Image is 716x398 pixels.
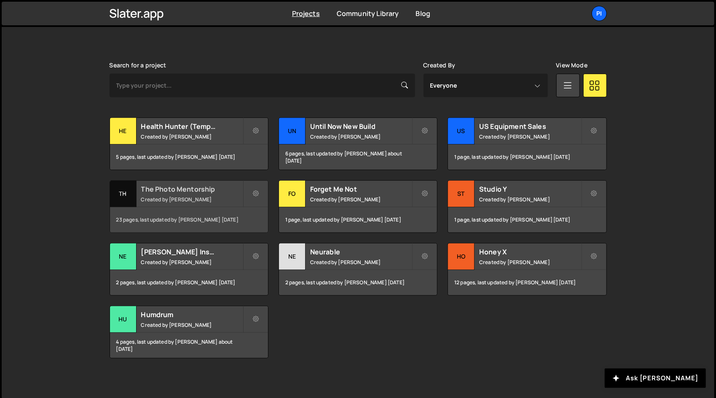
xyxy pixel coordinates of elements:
label: View Mode [556,62,587,69]
a: Un Until Now New Build Created by [PERSON_NAME] 6 pages, last updated by [PERSON_NAME] about [DATE] [279,118,437,170]
div: Ne [110,243,137,270]
small: Created by [PERSON_NAME] [141,259,243,266]
small: Created by [PERSON_NAME] [310,133,412,140]
h2: Forget Me Not [310,184,412,194]
input: Type your project... [110,74,415,97]
div: Th [110,181,137,207]
div: Fo [279,181,306,207]
h2: [PERSON_NAME] Insulation [141,247,243,256]
div: 4 pages, last updated by [PERSON_NAME] about [DATE] [110,333,268,358]
div: St [448,181,475,207]
a: Ne [PERSON_NAME] Insulation Created by [PERSON_NAME] 2 pages, last updated by [PERSON_NAME] [DATE] [110,243,268,296]
h2: Health Hunter (Temporary) [141,122,243,131]
small: Created by [PERSON_NAME] [479,196,581,203]
label: Search for a project [110,62,166,69]
h2: Neurable [310,247,412,256]
a: Hu Humdrum Created by [PERSON_NAME] 4 pages, last updated by [PERSON_NAME] about [DATE] [110,306,268,358]
a: Fo Forget Me Not Created by [PERSON_NAME] 1 page, last updated by [PERSON_NAME] [DATE] [279,180,437,233]
div: US [448,118,475,144]
div: 6 pages, last updated by [PERSON_NAME] about [DATE] [279,144,437,170]
h2: Until Now New Build [310,122,412,131]
div: 2 pages, last updated by [PERSON_NAME] [DATE] [110,270,268,295]
a: Ho Honey X Created by [PERSON_NAME] 12 pages, last updated by [PERSON_NAME] [DATE] [448,243,606,296]
div: 2 pages, last updated by [PERSON_NAME] [DATE] [279,270,437,295]
div: 1 page, last updated by [PERSON_NAME] [DATE] [448,144,606,170]
div: Ne [279,243,306,270]
small: Created by [PERSON_NAME] [310,259,412,266]
a: Projects [292,9,320,18]
h2: US Equipment Sales [479,122,581,131]
small: Created by [PERSON_NAME] [479,133,581,140]
button: Ask [PERSON_NAME] [605,369,706,388]
a: Community Library [337,9,399,18]
div: 23 pages, last updated by [PERSON_NAME] [DATE] [110,207,268,232]
small: Created by [PERSON_NAME] [141,196,243,203]
h2: Humdrum [141,310,243,319]
div: Ho [448,243,475,270]
div: 1 page, last updated by [PERSON_NAME] [DATE] [279,207,437,232]
small: Created by [PERSON_NAME] [141,321,243,329]
small: Created by [PERSON_NAME] [310,196,412,203]
h2: The Photo Mentorship [141,184,243,194]
div: 5 pages, last updated by [PERSON_NAME] [DATE] [110,144,268,170]
small: Created by [PERSON_NAME] [141,133,243,140]
div: Un [279,118,306,144]
a: Th The Photo Mentorship Created by [PERSON_NAME] 23 pages, last updated by [PERSON_NAME] [DATE] [110,180,268,233]
a: Blog [416,9,431,18]
a: US US Equipment Sales Created by [PERSON_NAME] 1 page, last updated by [PERSON_NAME] [DATE] [448,118,606,170]
a: Ne Neurable Created by [PERSON_NAME] 2 pages, last updated by [PERSON_NAME] [DATE] [279,243,437,296]
label: Created By [424,62,456,69]
small: Created by [PERSON_NAME] [479,259,581,266]
a: He Health Hunter (Temporary) Created by [PERSON_NAME] 5 pages, last updated by [PERSON_NAME] [DATE] [110,118,268,170]
h2: Studio Y [479,184,581,194]
div: He [110,118,137,144]
div: Hu [110,306,137,333]
div: 12 pages, last updated by [PERSON_NAME] [DATE] [448,270,606,295]
h2: Honey X [479,247,581,256]
a: St Studio Y Created by [PERSON_NAME] 1 page, last updated by [PERSON_NAME] [DATE] [448,180,606,233]
div: 1 page, last updated by [PERSON_NAME] [DATE] [448,207,606,232]
a: Pi [592,6,607,21]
